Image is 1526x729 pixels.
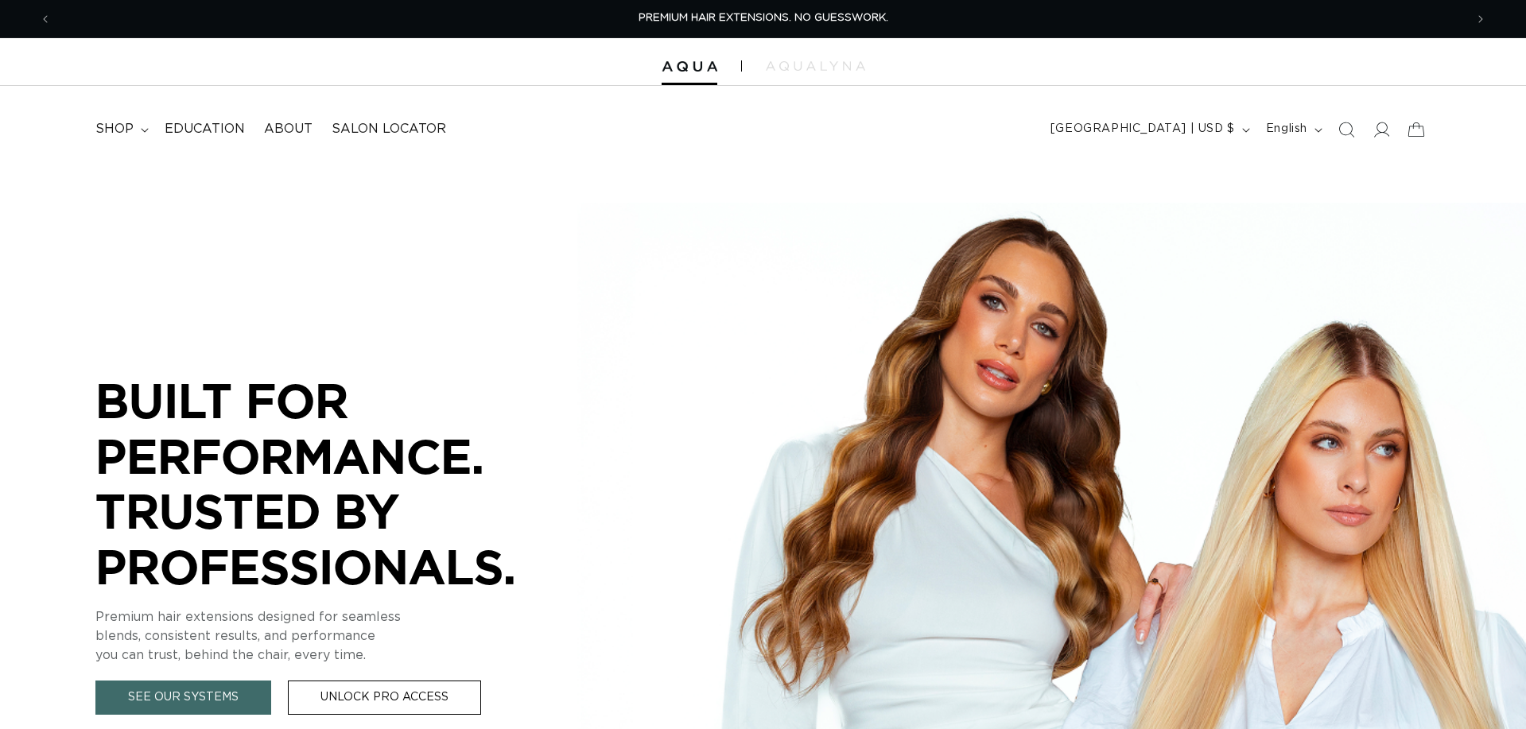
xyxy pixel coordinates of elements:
[95,373,573,594] p: BUILT FOR PERFORMANCE. TRUSTED BY PROFESSIONALS.
[1329,112,1364,147] summary: Search
[1463,4,1498,34] button: Next announcement
[86,111,155,147] summary: shop
[95,607,573,665] p: Premium hair extensions designed for seamless blends, consistent results, and performance you can...
[28,4,63,34] button: Previous announcement
[264,121,313,138] span: About
[639,13,888,23] span: PREMIUM HAIR EXTENSIONS. NO GUESSWORK.
[332,121,446,138] span: Salon Locator
[766,61,865,71] img: aqualyna.com
[95,681,271,715] a: See Our Systems
[1050,121,1235,138] span: [GEOGRAPHIC_DATA] | USD $
[95,121,134,138] span: shop
[155,111,254,147] a: Education
[288,681,481,715] a: Unlock Pro Access
[254,111,322,147] a: About
[1256,114,1329,145] button: English
[1041,114,1256,145] button: [GEOGRAPHIC_DATA] | USD $
[322,111,456,147] a: Salon Locator
[1266,121,1307,138] span: English
[165,121,245,138] span: Education
[662,61,717,72] img: Aqua Hair Extensions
